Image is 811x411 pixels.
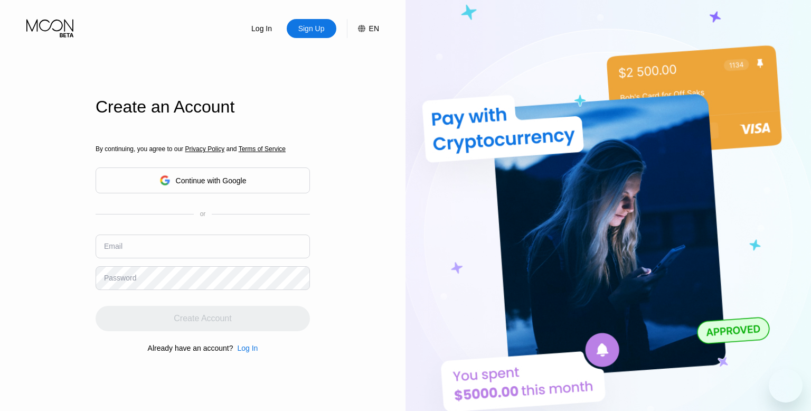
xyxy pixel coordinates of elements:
[96,167,310,193] div: Continue with Google
[769,369,803,403] iframe: Bouton de lancement de la fenêtre de messagerie
[185,145,224,153] span: Privacy Policy
[347,19,379,38] div: EN
[239,145,286,153] span: Terms of Service
[200,210,206,218] div: or
[96,145,310,153] div: By continuing, you agree to our
[233,344,258,352] div: Log In
[369,24,379,33] div: EN
[287,19,336,38] div: Sign Up
[96,97,310,117] div: Create an Account
[237,19,287,38] div: Log In
[104,242,122,250] div: Email
[237,344,258,352] div: Log In
[104,274,136,282] div: Password
[148,344,233,352] div: Already have an account?
[250,23,273,34] div: Log In
[297,23,326,34] div: Sign Up
[176,176,247,185] div: Continue with Google
[224,145,239,153] span: and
